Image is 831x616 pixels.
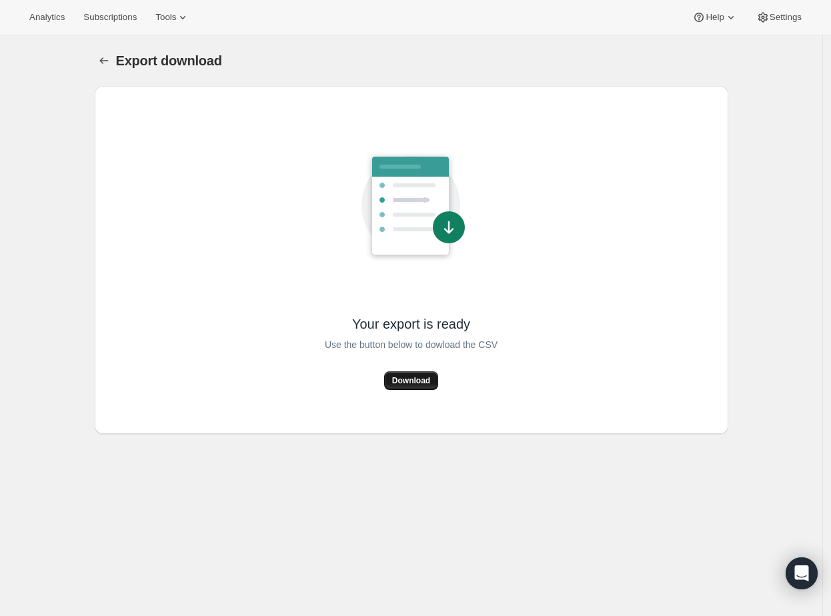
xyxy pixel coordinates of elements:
span: Analytics [29,12,65,23]
div: Open Intercom Messenger [786,557,818,589]
button: Tools [147,8,197,27]
button: Export download [95,51,113,70]
span: Settings [770,12,802,23]
button: Analytics [21,8,73,27]
button: Subscriptions [75,8,145,27]
button: Settings [748,8,810,27]
span: Export download [116,53,222,68]
span: Subscriptions [83,12,137,23]
button: Download [384,371,438,390]
span: Your export is ready [352,315,470,333]
span: Help [706,12,724,23]
button: Help [684,8,745,27]
span: Use the button below to dowload the CSV [325,337,498,353]
span: Tools [155,12,176,23]
span: Download [392,375,430,386]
